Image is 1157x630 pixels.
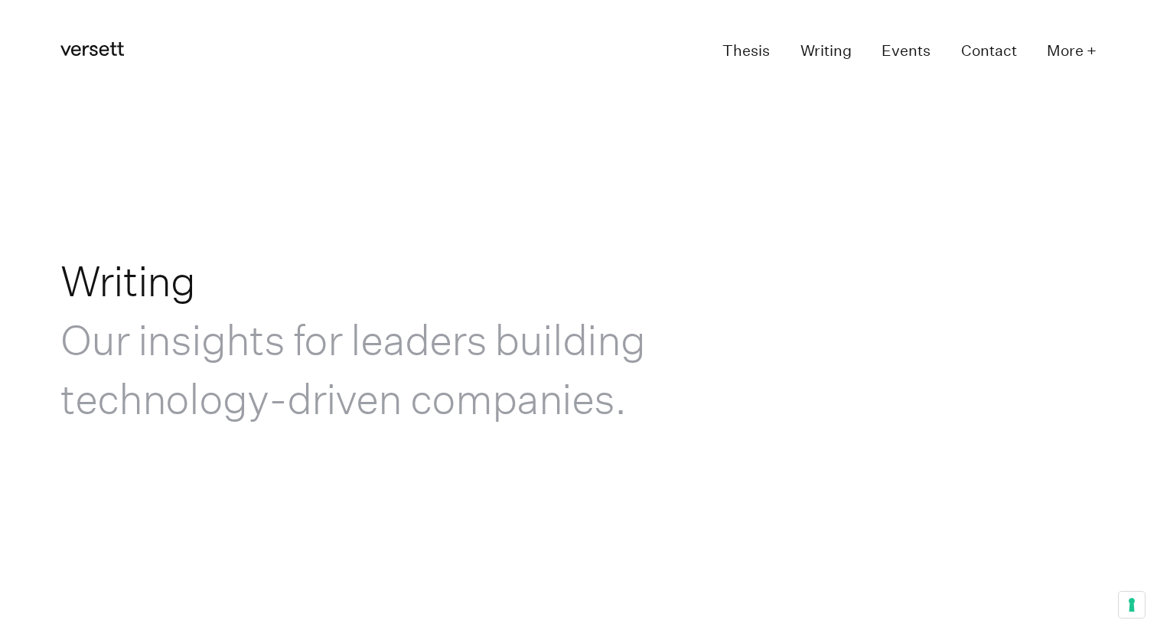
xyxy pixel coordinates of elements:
[961,38,1017,67] a: Contact
[1047,38,1097,67] button: More +
[722,38,770,67] a: Thesis
[800,38,852,67] a: Writing
[60,251,737,429] h1: Writing
[60,315,645,423] span: Our insights for leaders building technology-driven companies.
[1119,592,1145,618] button: Your consent preferences for tracking technologies
[882,38,930,67] a: Events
